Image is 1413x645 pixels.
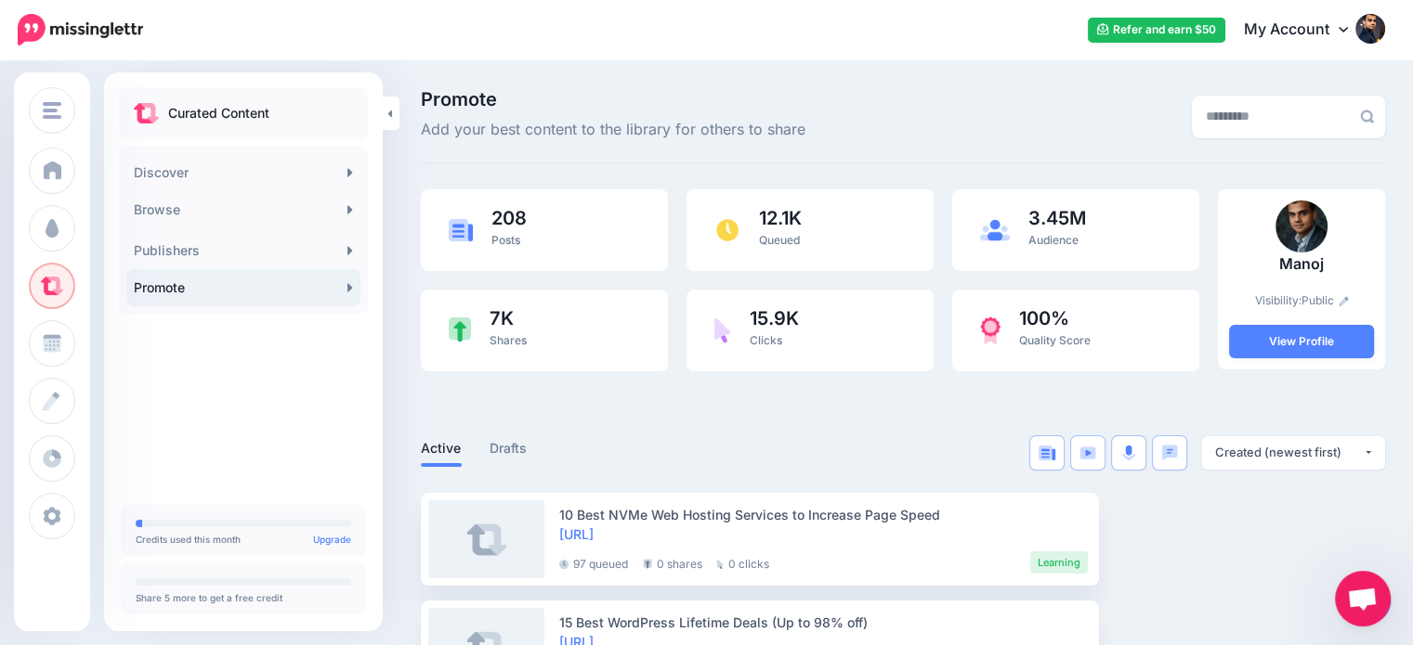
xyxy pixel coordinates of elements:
a: Public [1302,293,1349,307]
div: 15 Best WordPress Lifetime Deals (Up to 98% off) [559,613,1088,632]
li: 0 clicks [717,551,769,574]
img: pointer-purple.png [714,317,731,343]
img: clock-grey-darker.png [559,560,569,569]
img: microphone.png [1122,445,1135,461]
a: Refer and earn $50 [1088,18,1225,43]
img: menu.png [43,102,61,119]
img: tab_keywords_by_traffic_grey.svg [185,108,200,123]
img: article-blue.png [449,219,473,240]
li: Learning [1030,551,1088,574]
span: 100% [1019,309,1091,328]
span: Quality Score [1019,333,1091,347]
span: 15.9K [750,309,799,328]
span: 12.1K [759,209,802,227]
span: Audience [1028,233,1079,247]
a: Drafts [490,437,528,459]
a: My Account [1225,7,1385,53]
span: Promote [421,90,805,109]
a: Active [421,437,462,459]
img: search-grey-6.png [1360,110,1374,123]
img: clock.png [714,217,740,243]
span: Add your best content to the library for others to share [421,118,805,142]
span: Posts [491,233,520,247]
img: chat-square-blue.png [1161,445,1178,460]
p: Visibility: [1229,291,1374,310]
a: Promote [126,269,360,306]
img: pencil.png [1339,296,1349,306]
span: 7K [490,309,527,328]
img: tab_domain_overview_orange.svg [50,108,65,123]
p: Manoj [1229,252,1374,277]
div: Domain: [DOMAIN_NAME] [48,48,204,63]
img: logo_orange.svg [30,30,45,45]
a: Publishers [126,232,360,269]
a: Discover [126,154,360,191]
li: 97 queued [559,551,628,574]
span: Clicks [750,333,782,347]
img: share-green.png [449,317,471,342]
img: prize-red.png [980,316,1001,344]
img: curate.png [134,103,159,123]
img: article-blue.png [1039,445,1055,460]
a: Browse [126,191,360,228]
div: Created (newest first) [1215,444,1363,461]
div: Keywords by Traffic [205,110,313,122]
span: Shares [490,333,527,347]
span: Queued [759,233,800,247]
img: pointer-grey.png [717,560,724,569]
a: [URL] [559,526,594,542]
button: Created (newest first) [1201,436,1385,470]
li: 0 shares [643,551,702,574]
img: users-blue.png [980,219,1010,241]
a: Open chat [1335,571,1391,626]
img: share-grey.png [643,559,652,569]
img: website_grey.svg [30,48,45,63]
div: v 4.0.25 [52,30,91,45]
a: View Profile [1229,325,1374,358]
p: Curated Content [168,102,269,124]
span: 3.45M [1028,209,1086,227]
div: Domain Overview [71,110,166,122]
img: Missinglettr [18,14,143,45]
img: video-blue.png [1079,446,1096,459]
span: 208 [491,209,527,227]
div: 10 Best NVMe Web Hosting Services to Increase Page Speed [559,505,1088,524]
img: 8H70T1G7C1OSJSWIP4LMURR0GZ02FKMZ_thumb.png [1276,200,1328,252]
